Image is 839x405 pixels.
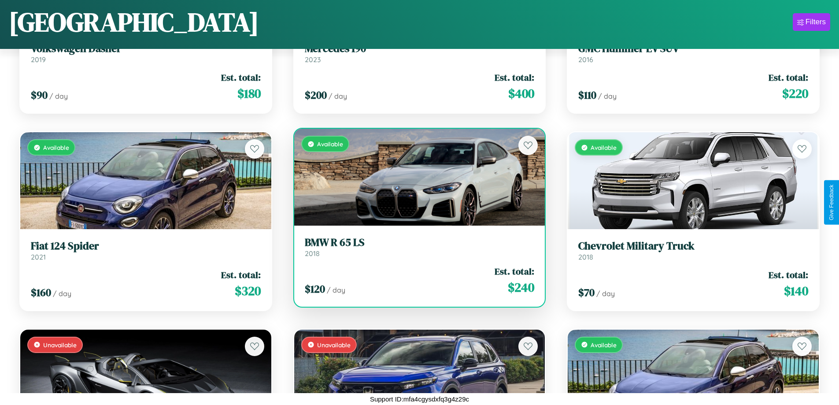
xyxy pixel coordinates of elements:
[784,282,808,300] span: $ 140
[305,42,535,55] h3: Mercedes 190
[31,240,261,253] h3: Fiat 124 Spider
[305,88,327,102] span: $ 200
[596,289,615,298] span: / day
[591,144,617,151] span: Available
[53,289,71,298] span: / day
[317,341,351,349] span: Unavailable
[806,18,826,26] div: Filters
[317,140,343,148] span: Available
[370,393,469,405] p: Support ID: mfa4cgysdxfq3g4z29c
[591,341,617,349] span: Available
[578,55,593,64] span: 2016
[828,185,835,220] div: Give Feedback
[9,4,259,40] h1: [GEOGRAPHIC_DATA]
[31,240,261,261] a: Fiat 124 Spider2021
[305,282,325,296] span: $ 120
[578,42,808,55] h3: GMC Hummer EV SUV
[305,42,535,64] a: Mercedes 1902023
[769,71,808,84] span: Est. total:
[235,282,261,300] span: $ 320
[43,144,69,151] span: Available
[305,236,535,249] h3: BMW R 65 LS
[327,286,345,294] span: / day
[329,92,347,100] span: / day
[495,71,534,84] span: Est. total:
[578,42,808,64] a: GMC Hummer EV SUV2016
[221,268,261,281] span: Est. total:
[31,285,51,300] span: $ 160
[793,13,830,31] button: Filters
[495,265,534,278] span: Est. total:
[305,236,535,258] a: BMW R 65 LS2018
[31,42,261,64] a: Volkswagen Dasher2019
[578,285,595,300] span: $ 70
[305,55,321,64] span: 2023
[578,240,808,261] a: Chevrolet Military Truck2018
[578,253,593,261] span: 2018
[508,279,534,296] span: $ 240
[237,85,261,102] span: $ 180
[31,55,46,64] span: 2019
[508,85,534,102] span: $ 400
[49,92,68,100] span: / day
[43,341,77,349] span: Unavailable
[31,42,261,55] h3: Volkswagen Dasher
[31,253,46,261] span: 2021
[769,268,808,281] span: Est. total:
[305,249,320,258] span: 2018
[578,88,596,102] span: $ 110
[31,88,48,102] span: $ 90
[782,85,808,102] span: $ 220
[221,71,261,84] span: Est. total:
[578,240,808,253] h3: Chevrolet Military Truck
[598,92,617,100] span: / day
